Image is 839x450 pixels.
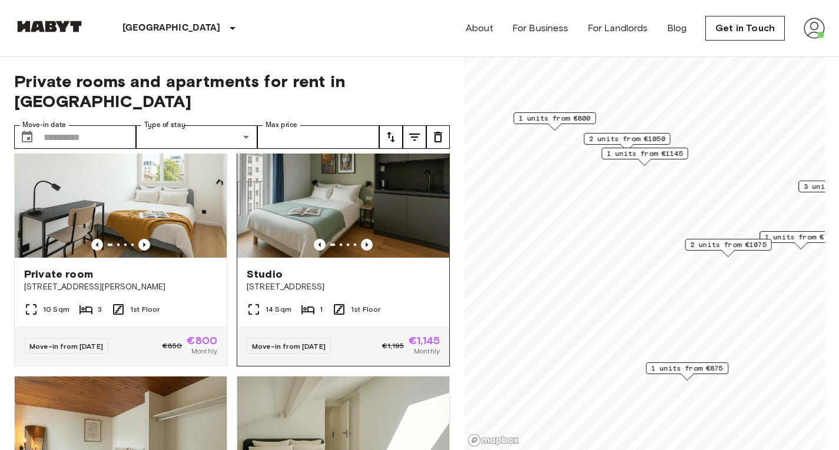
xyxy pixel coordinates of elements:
span: Private room [24,267,93,281]
label: Max price [266,120,297,130]
label: Type of stay [144,120,185,130]
span: 2 units from €1050 [589,134,665,144]
span: [STREET_ADDRESS][PERSON_NAME] [24,281,217,293]
span: 1st Floor [351,304,380,315]
img: Marketing picture of unit FR-18-009-003-001 [237,116,449,258]
span: 1 units from €1145 [607,148,683,159]
span: 1st Floor [130,304,160,315]
span: Private rooms and apartments for rent in [GEOGRAPHIC_DATA] [14,71,450,111]
div: Map marker [584,133,671,151]
a: For Business [512,21,569,35]
button: tune [403,125,426,149]
img: Marketing picture of unit FR-18-002-015-02H [15,116,227,258]
img: Habyt [14,21,85,32]
span: Move-in from [DATE] [252,342,326,351]
div: Map marker [602,148,688,166]
span: 1 [320,304,323,315]
span: 1 units from €775 [765,232,837,242]
a: Get in Touch [705,16,785,41]
span: 1 units from €800 [519,113,591,124]
a: Marketing picture of unit FR-18-009-003-001Previous imagePrevious imageStudio[STREET_ADDRESS]14 S... [237,116,450,366]
button: Previous image [314,239,326,251]
a: Mapbox logo [467,434,519,447]
span: Move-in from [DATE] [29,342,103,351]
span: 3 [98,304,102,315]
button: Previous image [361,239,373,251]
span: €800 [187,335,217,346]
button: Choose date [15,125,39,149]
label: Move-in date [22,120,66,130]
span: 1 units from €875 [651,363,723,374]
span: Monthly [191,346,217,356]
span: Monthly [414,346,440,356]
img: avatar [804,18,825,39]
a: Marketing picture of unit FR-18-002-015-02HPrevious imagePrevious imagePrivate room[STREET_ADDRES... [14,116,227,366]
a: For Landlords [588,21,648,35]
span: €1,145 [409,335,440,346]
span: 10 Sqm [43,304,69,315]
button: tune [379,125,403,149]
button: tune [426,125,450,149]
span: 14 Sqm [266,304,291,315]
span: €1,195 [382,341,404,351]
span: €850 [163,341,183,351]
a: About [466,21,493,35]
a: Blog [667,21,687,35]
div: Map marker [685,239,772,257]
button: Previous image [91,239,103,251]
p: [GEOGRAPHIC_DATA] [122,21,221,35]
span: 2 units from €1075 [691,239,767,250]
span: [STREET_ADDRESS] [247,281,440,293]
div: Map marker [513,112,596,131]
span: Studio [247,267,283,281]
button: Previous image [138,239,150,251]
div: Map marker [646,362,728,381]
